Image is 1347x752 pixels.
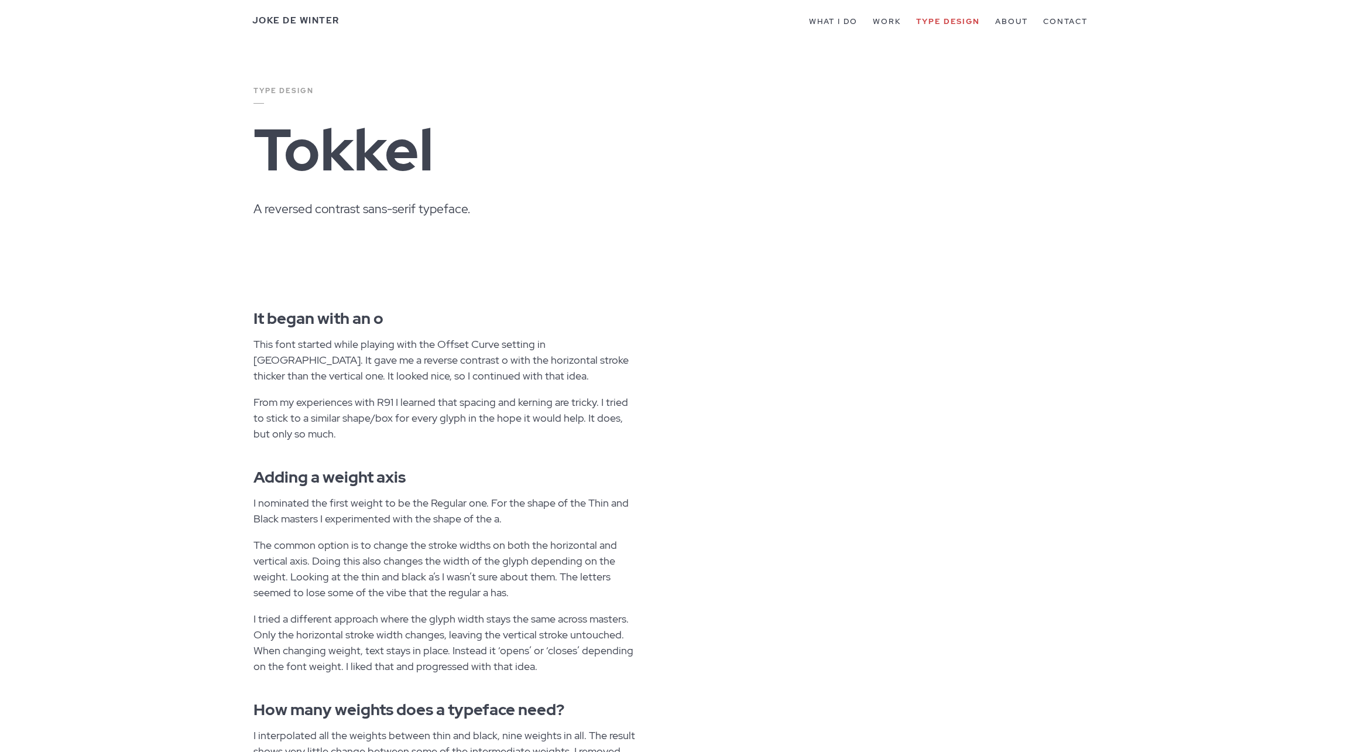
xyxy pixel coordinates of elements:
[253,452,865,495] h2: Adding a weight axis
[253,336,640,394] p: This font started while playing with the Offset Curve setting in [GEOGRAPHIC_DATA]. It gave me a ...
[253,394,640,452] p: From my experiences with R91 I learned that spacing and kerning are tricky. I tried to stick to a...
[253,118,779,200] h1: Tokkel
[995,16,1028,26] a: About
[253,293,865,336] h2: It began with an o
[916,16,980,26] a: Type Design
[253,537,640,611] p: The common option is to change the stroke widths on both the horizontal and vertical axis. Doing ...
[253,200,704,231] p: A reversed contrast sans-serif typeface.
[1043,16,1088,26] a: Contact
[253,611,640,685] p: I tried a different approach where the glyph width stays the same across masters. Only the horizo...
[252,15,340,26] a: Joke De Winter
[873,16,901,26] a: Work
[253,685,865,727] h2: How many weights does a typeface need?
[253,86,511,118] p: Type Design
[253,495,640,537] p: I nominated the first weight to be the Regular one. For the shape of the Thin and Black masters I...
[809,16,858,26] a: What I do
